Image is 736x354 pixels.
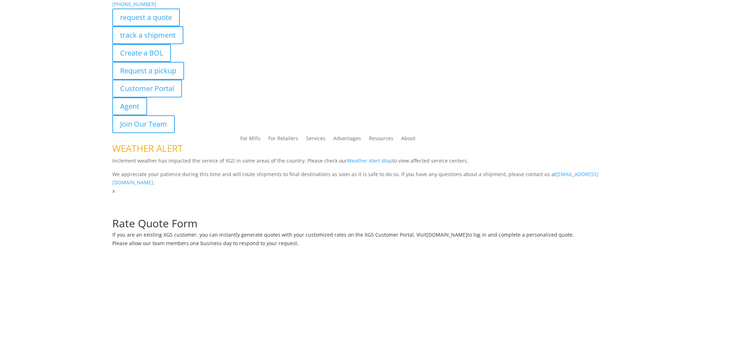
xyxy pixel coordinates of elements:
[369,136,393,144] a: Resources
[112,142,183,155] span: WEATHER ALERT
[112,157,624,170] p: Inclement weather has impacted the service of XGS in some areas of the country. Please check our ...
[401,136,415,144] a: About
[112,241,624,249] h6: Please allow our team members one business day to respond to your request.
[112,44,171,62] a: Create a BOL
[112,97,147,115] a: Agent
[112,9,180,26] a: request a quote
[112,80,182,97] a: Customer Portal
[112,115,175,133] a: Join Our Team
[112,62,184,80] a: Request a pickup
[112,187,624,195] p: x
[333,136,361,144] a: Advantages
[268,136,298,144] a: For Retailers
[347,157,392,164] a: Weather Alert Map
[467,231,574,238] span: to log in and complete a personalized quote.
[112,218,624,232] h1: Rate Quote Form
[112,1,156,7] a: [PHONE_NUMBER]
[306,136,326,144] a: Services
[112,26,183,44] a: track a shipment
[426,231,467,238] a: [DOMAIN_NAME]
[112,210,624,218] p: Complete the form below for a customized quote based on your shipping needs.
[112,170,624,187] p: We appreciate your patience during this time and will route shipments to final destinations as so...
[112,231,426,238] span: If you are an existing XGS customer, you can instantly generate quotes with your customized rates...
[112,195,624,210] h1: Request a Quote
[240,136,260,144] a: For Mills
